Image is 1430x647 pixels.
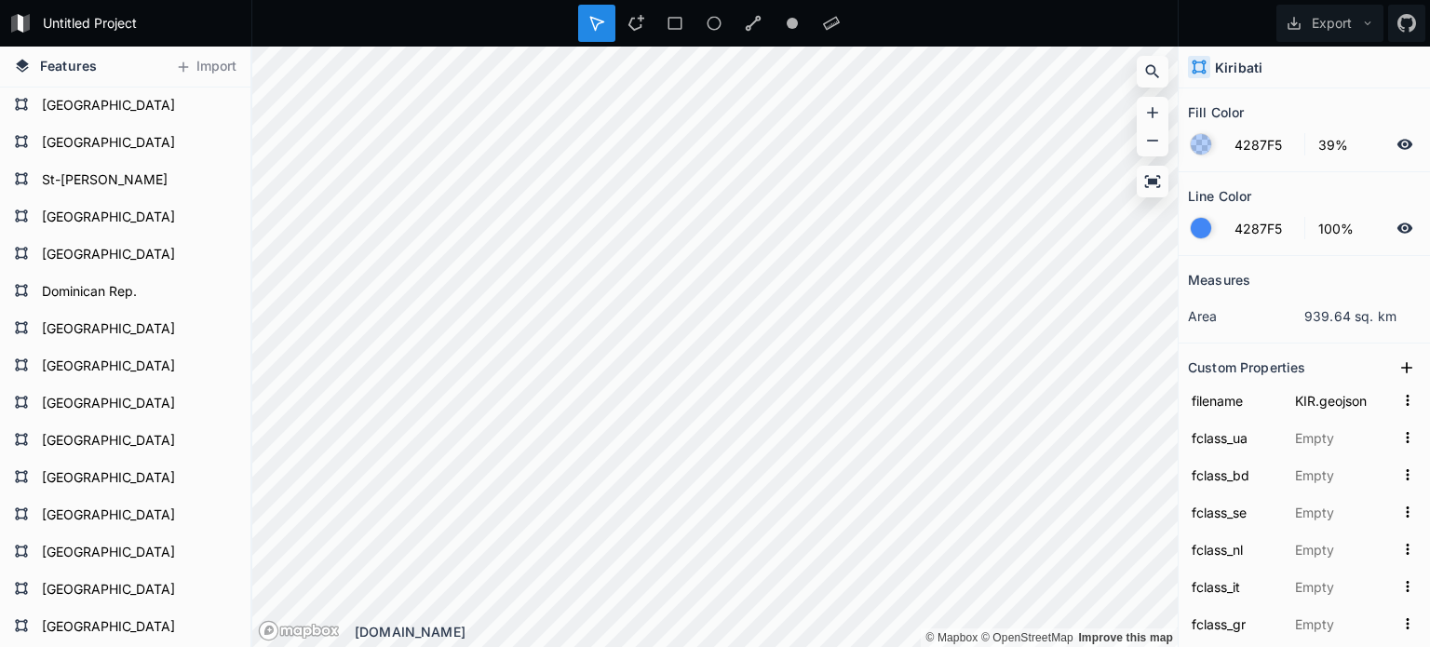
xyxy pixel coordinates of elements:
span: Features [40,56,97,75]
input: Empty [1291,386,1395,414]
input: Empty [1291,573,1395,600]
h4: Kiribati [1215,58,1262,77]
input: Name [1188,535,1282,563]
input: Name [1188,386,1282,414]
button: Export [1276,5,1383,42]
h2: Custom Properties [1188,353,1305,382]
input: Empty [1291,461,1395,489]
h2: Measures [1188,265,1250,294]
input: Empty [1291,424,1395,452]
h2: Fill Color [1188,98,1244,127]
a: OpenStreetMap [981,631,1073,644]
a: Map feedback [1078,631,1173,644]
input: Empty [1291,535,1395,563]
input: Name [1188,424,1282,452]
button: Import [166,52,246,82]
dd: 939.64 sq. km [1304,306,1421,326]
input: Name [1188,498,1282,526]
input: Empty [1291,610,1395,638]
input: Name [1188,461,1282,489]
h2: Line Color [1188,182,1251,210]
a: Mapbox logo [258,620,340,641]
a: Mapbox [925,631,978,644]
input: Name [1188,610,1282,638]
dt: area [1188,306,1304,326]
div: [DOMAIN_NAME] [355,622,1178,641]
input: Empty [1291,498,1395,526]
input: Name [1188,573,1282,600]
